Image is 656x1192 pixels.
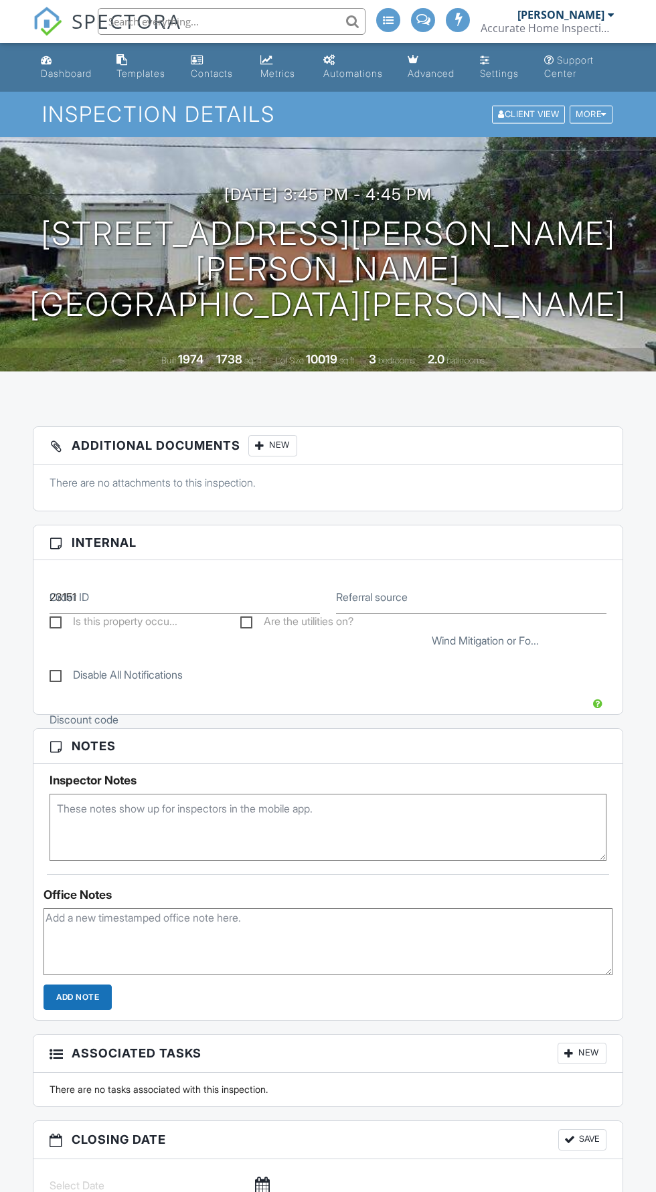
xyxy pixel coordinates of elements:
a: Support Center [539,48,621,86]
div: New [248,435,297,456]
h1: [STREET_ADDRESS][PERSON_NAME][PERSON_NAME] [GEOGRAPHIC_DATA][PERSON_NAME] [21,216,635,322]
span: sq.ft. [339,355,356,365]
a: SPECTORA [33,18,181,46]
button: Save [558,1129,606,1151]
div: Contacts [191,68,233,79]
label: Are the utilities on? [240,615,353,632]
h1: Inspection Details [42,102,613,126]
span: Built [161,355,176,365]
label: Referral source [336,590,408,604]
div: Client View [492,106,565,124]
a: Advanced [402,48,464,86]
span: bathrooms [446,355,485,365]
span: Associated Tasks [72,1044,201,1062]
label: Disable All Notifications [50,669,183,685]
div: [PERSON_NAME] [517,8,604,21]
label: Is this property occupied? [50,615,177,632]
input: Search everything... [98,8,365,35]
span: Closing date [72,1130,166,1148]
a: Client View [491,108,568,118]
h3: Notes [33,729,623,764]
h3: Additional Documents [33,427,623,465]
div: Advanced [408,68,455,79]
input: Add Note [44,985,112,1010]
div: Automations [323,68,383,79]
span: Lot Size [276,355,304,365]
a: Templates [111,48,175,86]
h5: Inspector Notes [50,774,606,787]
h3: Internal [33,525,623,560]
a: Dashboard [35,48,100,86]
img: The Best Home Inspection Software - Spectora [33,7,62,36]
div: 1974 [178,352,203,366]
div: New [558,1043,606,1064]
span: bedrooms [378,355,415,365]
div: Dashboard [41,68,92,79]
div: More [570,106,612,124]
div: Templates [116,68,165,79]
h3: [DATE] 3:45 pm - 4:45 pm [224,185,432,203]
div: 3 [369,352,376,366]
div: 10019 [306,352,337,366]
a: Metrics [255,48,307,86]
div: Settings [480,68,519,79]
a: Automations (Advanced) [318,48,391,86]
div: Metrics [260,68,295,79]
div: Accurate Home Inspections [481,21,614,35]
span: SPECTORA [72,7,181,35]
div: There are no tasks associated with this inspection. [42,1083,614,1096]
a: Contacts [185,48,244,86]
span: sq. ft. [244,355,263,365]
p: There are no attachments to this inspection. [50,475,606,490]
div: 1738 [216,352,242,366]
a: Settings [475,48,528,86]
div: Office Notes [44,888,612,902]
label: Order ID [50,590,89,604]
div: Support Center [544,54,594,79]
label: Discount code [50,712,118,727]
label: Wind Mitigation or Four Point Without a Home Inspection [432,633,539,648]
div: 2.0 [428,352,444,366]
